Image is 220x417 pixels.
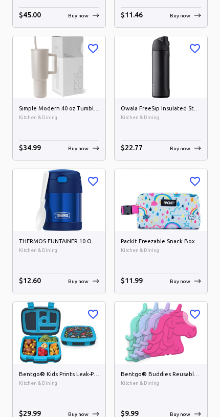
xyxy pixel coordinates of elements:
[115,36,207,98] img: Owala FreeSip Insulated Stainless Steel Water Bottle with Straw for Sports and Travel, BPA-Free, ...
[13,169,105,231] img: THERMOS FUNTAINER 10 Ounce Stainless Steel Vacuum Insulated Kids Food Jar with Folding Spoon, Nav...
[68,277,89,285] p: Buy now
[121,144,143,152] span: $ 22.77
[19,113,99,122] span: Kitchen & Dining
[121,104,201,113] h6: Owala FreeSip Insulated Stainless Steel Water Bottle with Straw for Sports and Travel, BPA-Free, ...
[19,11,41,19] span: $ 45.00
[68,145,89,152] p: Buy now
[13,302,105,364] img: Bentgo® Kids Prints Leak-Proof, 5-Compartment Bento-Style Kids Lunch Box - Ideal Portion Sizes fo...
[121,237,201,246] h6: PackIt Freezable Snack Box, Rainbow Sky
[19,246,99,254] span: Kitchen & Dining
[68,12,89,19] p: Buy now
[121,11,143,19] span: $ 11.46
[19,379,99,387] span: Kitchen & Dining
[19,104,99,113] h6: Simple Modern 40 oz Tumbler with Handle and Straw Lid | Insulated Cup Reusable Stainless Steel Wa...
[19,237,99,246] h6: THERMOS FUNTAINER 10 Ounce Stainless Steel Vacuum Insulated Kids Food Jar with Folding Spoon, Navy
[121,379,201,387] span: Kitchen & Dining
[115,169,207,231] img: PackIt Freezable Snack Box, Rainbow Sky image
[121,276,143,285] span: $ 11.99
[19,144,41,152] span: $ 34.99
[170,145,190,152] p: Buy now
[121,370,201,379] h6: Bentgo® Buddies Reusable Ice Packs - Slim Ice Packs for Lunch Boxes, Lunch Bags, and Coolers - Mu...
[19,370,99,379] h6: Bentgo® Kids Prints Leak-Proof, 5-Compartment Bento-Style Kids Lunch Box - Ideal Portion Sizes fo...
[115,302,207,364] img: Bentgo® Buddies Reusable Ice Packs - Slim Ice Packs for Lunch Boxes, Lunch Bags, and Coolers - Mu...
[121,246,201,254] span: Kitchen & Dining
[121,113,201,122] span: Kitchen & Dining
[170,12,190,19] p: Buy now
[170,277,190,285] p: Buy now
[19,276,41,285] span: $ 12.60
[13,36,105,98] img: Simple Modern 40 oz Tumbler with Handle and Straw Lid | Insulated Cup Reusable Stainless Steel Wa...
